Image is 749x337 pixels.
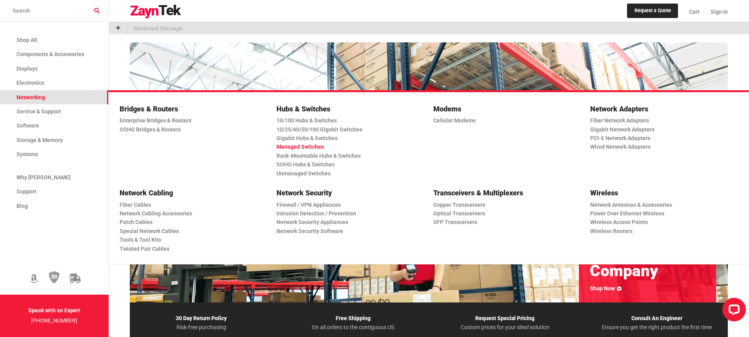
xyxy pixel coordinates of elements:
[49,271,60,284] img: 30 Day Return Policy
[276,103,418,115] a: Hubs & Switches
[590,134,731,142] a: PCI-E Network Adapters
[128,22,182,34] p: Bookmark this page
[16,188,36,195] span: Support
[16,203,28,209] span: Blog
[716,295,749,328] iframe: LiveChat chat widget
[590,226,705,280] h2: Enterprise IT Hardware Company
[684,2,705,22] a: Cart
[705,2,728,22] a: Sign In
[16,80,44,86] span: Electronics
[282,324,424,331] p: On all orders to the contiguous US
[689,9,700,15] span: Cart
[120,244,261,253] a: Twisted Pair Cables
[130,324,272,331] p: Risk-free purchasing
[16,37,37,43] span: Shop All
[16,94,45,100] span: Networking
[590,209,731,218] a: Power Over Ethernet Wireless
[120,218,261,226] a: Patch Cables
[433,187,574,199] a: Transceivers & Multiplexers
[16,174,71,180] span: Why [PERSON_NAME]
[433,116,574,125] a: Cellular Modems
[120,209,261,218] a: Network Cabling Accessories
[120,227,261,235] a: Special Network Cables
[434,313,576,324] p: Request Special Pricing
[31,317,77,324] a: [PHONE_NUMBER]
[276,209,418,218] a: Intrusion Detection / Prevention
[590,227,731,235] a: Wireless Routers
[276,227,418,235] a: Network Security Software
[120,235,261,244] a: Tools & Tool Kits
[590,218,731,226] a: Wireless Access Points
[276,125,418,134] a: 10/25/40/50/100 Gigabit Switches
[276,142,418,151] a: Managed Switches
[433,218,574,226] a: SFP Transceivers
[120,200,261,209] a: Fiber Cables
[590,200,731,209] a: Network Antennas & Accessories
[16,66,38,72] span: Displays
[16,108,61,115] span: Service & Support
[276,134,418,142] a: Gigabit Hubs & Switches
[276,187,418,199] a: Network Security
[130,313,272,324] p: 30 Day Return Policy
[585,313,728,324] p: Consult An Engineer
[590,142,731,151] a: Wired Network Adapters
[585,324,728,331] p: Ensure you get the right product the first time
[276,218,418,226] a: Network Security Appliances
[276,160,418,169] a: SOHO Hubs & Switches
[276,116,418,125] a: 10/100 Hubs & Switches
[16,151,38,157] span: Systems
[276,200,418,209] a: Firewall / VPN Appliances
[130,5,182,19] img: logo
[433,209,574,218] a: Optical Transceivers
[16,137,63,143] span: Storage & Memory
[16,122,39,129] span: Software
[120,187,261,199] a: Network Cabling
[627,4,678,18] a: Request a Quote
[282,313,424,324] p: Free Shipping
[590,187,731,199] a: Wireless
[120,103,261,115] a: Bridges & Routers
[120,125,261,134] a: SOHO Bridges & Routers
[120,116,261,125] a: Enterprise Bridges & Routers
[590,103,731,115] a: Network Adapters
[433,103,574,115] a: Modems
[276,151,418,160] a: Rack-Mountable Hubs & Switches
[16,51,84,57] span: Components & Accessories
[590,125,731,134] a: Gigabit Network Adapters
[434,324,576,331] p: Custom prices for your ideal solution
[276,169,418,178] a: Unmanaged Switches
[433,200,574,209] a: Copper Transceivers
[28,307,80,313] strong: Speak with an Expert
[590,285,622,291] a: Shop Now
[590,116,731,125] a: Fiber Network Adapters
